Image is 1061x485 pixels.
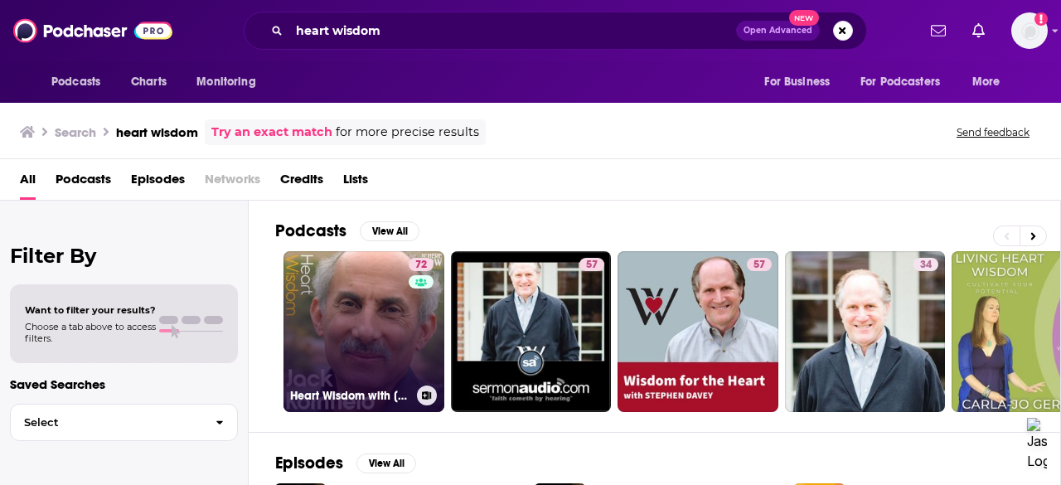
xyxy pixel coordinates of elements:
h3: heart wisdom [116,124,198,140]
a: Charts [120,66,177,98]
button: open menu [850,66,964,98]
h2: Episodes [275,453,343,473]
input: Search podcasts, credits, & more... [289,17,736,44]
p: Saved Searches [10,376,238,392]
h2: Filter By [10,244,238,268]
a: Try an exact match [211,123,332,142]
button: open menu [961,66,1021,98]
span: Monitoring [196,70,255,94]
span: Charts [131,70,167,94]
span: For Business [764,70,830,94]
button: View All [360,221,419,241]
span: 57 [586,257,598,274]
button: Open AdvancedNew [736,21,820,41]
a: EpisodesView All [275,453,416,473]
span: Podcasts [51,70,100,94]
a: Podcasts [56,166,111,200]
h2: Podcasts [275,221,346,241]
a: Show notifications dropdown [924,17,952,45]
a: Episodes [131,166,185,200]
h3: Search [55,124,96,140]
button: Show profile menu [1011,12,1048,49]
a: Credits [280,166,323,200]
button: open menu [185,66,277,98]
div: Search podcasts, credits, & more... [244,12,867,50]
span: 34 [920,257,932,274]
a: 72 [409,258,434,271]
button: open menu [40,66,122,98]
button: Select [10,404,238,441]
span: Open Advanced [744,27,812,35]
span: Choose a tab above to access filters. [25,321,156,344]
a: All [20,166,36,200]
a: 57 [747,258,772,271]
img: User Profile [1011,12,1048,49]
a: PodcastsView All [275,221,419,241]
button: Send feedback [952,125,1034,139]
svg: Add a profile image [1034,12,1048,26]
a: 72Heart Wisdom with [PERSON_NAME] [283,251,444,412]
a: 57 [618,251,778,412]
span: Want to filter your results? [25,304,156,316]
span: More [972,70,1000,94]
span: Logged in as mmullin [1011,12,1048,49]
a: 34 [785,251,946,412]
a: Lists [343,166,368,200]
span: 57 [753,257,765,274]
span: New [789,10,819,26]
img: Podchaser - Follow, Share and Rate Podcasts [13,15,172,46]
button: open menu [753,66,850,98]
span: for more precise results [336,123,479,142]
h3: Heart Wisdom with [PERSON_NAME] [290,389,410,403]
a: 57 [579,258,604,271]
a: 34 [913,258,938,271]
span: Select [11,417,202,428]
a: 57 [451,251,612,412]
a: Show notifications dropdown [966,17,991,45]
span: For Podcasters [860,70,940,94]
span: Networks [205,166,260,200]
button: View All [356,453,416,473]
span: 72 [415,257,427,274]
